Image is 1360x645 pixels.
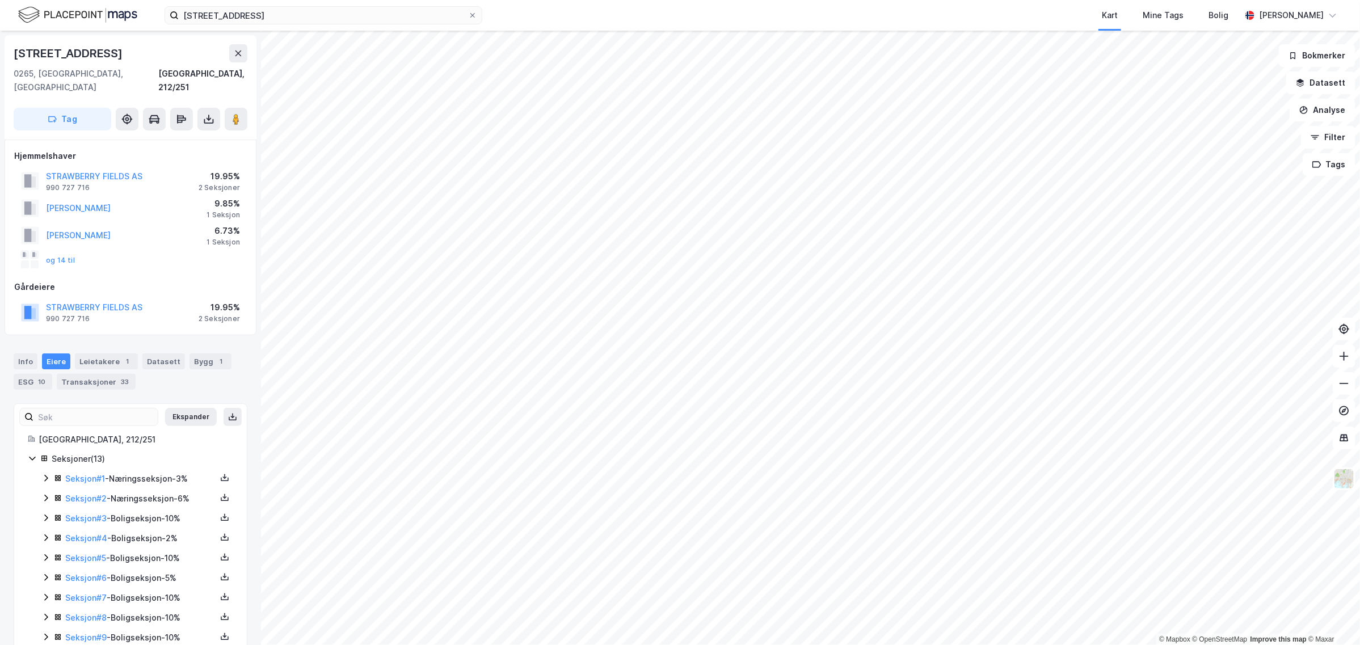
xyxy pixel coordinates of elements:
[1209,9,1228,22] div: Bolig
[65,551,216,565] div: - Boligseksjon - 10%
[119,376,131,387] div: 33
[1286,71,1355,94] button: Datasett
[1333,468,1355,490] img: Z
[1303,153,1355,176] button: Tags
[199,183,240,192] div: 2 Seksjoner
[14,374,52,390] div: ESG
[1250,635,1307,643] a: Improve this map
[65,633,107,642] a: Seksjon#9
[14,44,125,62] div: [STREET_ADDRESS]
[207,224,240,238] div: 6.73%
[179,7,468,24] input: Søk på adresse, matrikkel, gårdeiere, leietakere eller personer
[36,376,48,387] div: 10
[1303,591,1360,645] iframe: Chat Widget
[165,408,217,426] button: Ekspander
[65,494,107,503] a: Seksjon#2
[65,533,107,543] a: Seksjon#4
[39,433,233,446] div: [GEOGRAPHIC_DATA], 212/251
[18,5,137,25] img: logo.f888ab2527a4732fd821a326f86c7f29.svg
[207,238,240,247] div: 1 Seksjon
[65,512,216,525] div: - Boligseksjon - 10%
[65,571,216,585] div: - Boligseksjon - 5%
[207,197,240,210] div: 9.85%
[122,356,133,367] div: 1
[52,452,233,466] div: Seksjoner ( 13 )
[14,149,247,163] div: Hjemmelshaver
[65,591,216,605] div: - Boligseksjon - 10%
[75,353,138,369] div: Leietakere
[159,67,247,94] div: [GEOGRAPHIC_DATA], 212/251
[207,210,240,220] div: 1 Seksjon
[65,513,107,523] a: Seksjon#3
[57,374,136,390] div: Transaksjoner
[65,593,107,602] a: Seksjon#7
[65,611,216,625] div: - Boligseksjon - 10%
[65,553,106,563] a: Seksjon#5
[1259,9,1324,22] div: [PERSON_NAME]
[42,353,70,369] div: Eiere
[65,472,216,486] div: - Næringsseksjon - 3%
[1193,635,1248,643] a: OpenStreetMap
[33,408,158,425] input: Søk
[199,301,240,314] div: 19.95%
[65,613,107,622] a: Seksjon#8
[142,353,185,369] div: Datasett
[1159,635,1190,643] a: Mapbox
[65,532,216,545] div: - Boligseksjon - 2%
[190,353,231,369] div: Bygg
[65,573,107,583] a: Seksjon#6
[46,314,90,323] div: 990 727 716
[14,67,159,94] div: 0265, [GEOGRAPHIC_DATA], [GEOGRAPHIC_DATA]
[1301,126,1355,149] button: Filter
[14,280,247,294] div: Gårdeiere
[216,356,227,367] div: 1
[46,183,90,192] div: 990 727 716
[1143,9,1184,22] div: Mine Tags
[65,492,216,505] div: - Næringsseksjon - 6%
[199,170,240,183] div: 19.95%
[1290,99,1355,121] button: Analyse
[1279,44,1355,67] button: Bokmerker
[65,631,216,644] div: - Boligseksjon - 10%
[65,474,105,483] a: Seksjon#1
[199,314,240,323] div: 2 Seksjoner
[14,108,111,130] button: Tag
[14,353,37,369] div: Info
[1102,9,1118,22] div: Kart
